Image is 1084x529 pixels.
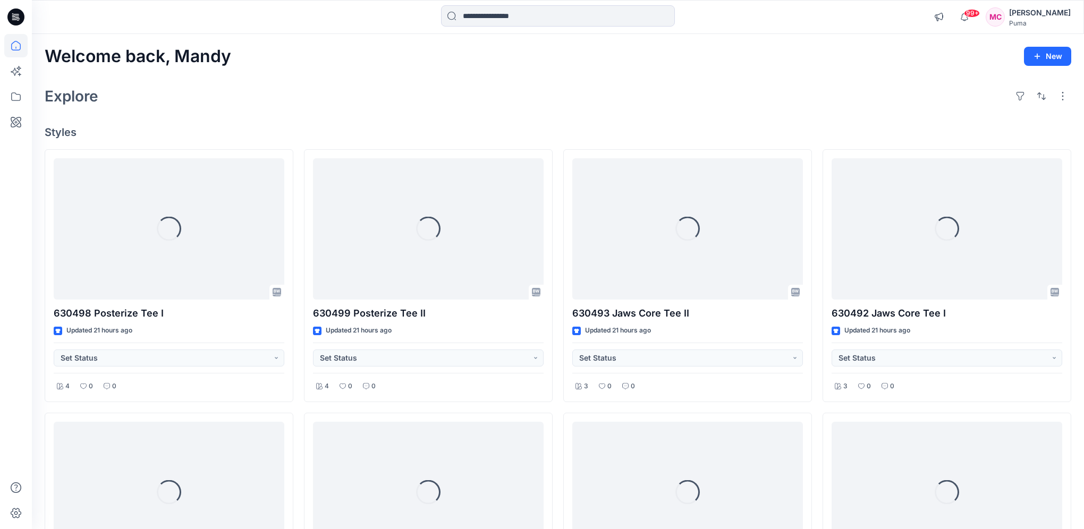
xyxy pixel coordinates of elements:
[313,306,544,321] p: 630499 Posterize Tee II
[890,381,894,392] p: 0
[112,381,116,392] p: 0
[867,381,871,392] p: 0
[89,381,93,392] p: 0
[45,47,231,66] h2: Welcome back, Mandy
[54,306,284,321] p: 630498 Posterize Tee I
[65,381,70,392] p: 4
[844,325,910,336] p: Updated 21 hours ago
[832,306,1062,321] p: 630492 Jaws Core Tee I
[1024,47,1071,66] button: New
[371,381,376,392] p: 0
[326,325,392,336] p: Updated 21 hours ago
[572,306,803,321] p: 630493 Jaws Core Tee II
[986,7,1005,27] div: MC
[45,88,98,105] h2: Explore
[964,9,980,18] span: 99+
[66,325,132,336] p: Updated 21 hours ago
[585,325,651,336] p: Updated 21 hours ago
[631,381,635,392] p: 0
[348,381,352,392] p: 0
[584,381,588,392] p: 3
[607,381,612,392] p: 0
[45,126,1071,139] h4: Styles
[1009,6,1071,19] div: [PERSON_NAME]
[843,381,848,392] p: 3
[1009,19,1071,27] div: Puma
[325,381,329,392] p: 4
